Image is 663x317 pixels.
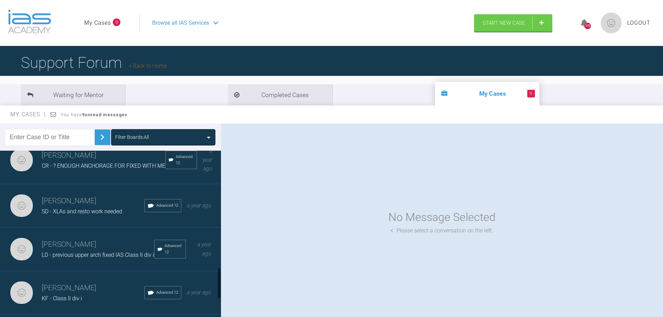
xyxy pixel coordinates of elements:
[42,252,154,258] span: LD - previous upper arch fixed IAS Class II div i
[42,150,165,161] h3: [PERSON_NAME]
[203,148,212,172] span: a year ago
[42,163,165,169] span: CR - ? ENOUGH ANCHORAGE FOR FIXED WITH ME
[61,112,128,117] span: You have
[176,154,194,166] span: Advanced 12
[113,18,120,26] span: 9
[42,282,144,294] h3: [PERSON_NAME]
[483,20,525,26] span: Start New Case
[10,238,33,260] img: Sarah Gatley
[8,10,51,33] img: logo-light.3e3ef733.png
[42,295,82,302] span: KF - Class II div i
[6,129,95,145] input: Enter Case ID or Title
[187,202,211,209] span: a year ago
[391,226,493,235] div: Please select a conversation on the left.
[42,208,122,215] span: SD - XLAs and resto work needed
[584,23,591,29] div: 548
[42,239,154,251] h3: [PERSON_NAME]
[601,13,622,33] img: profile.png
[21,50,167,75] h1: Support Forum
[42,195,144,207] h3: [PERSON_NAME]
[435,82,539,105] li: My Cases
[115,133,149,141] div: Filter Boards: All
[97,132,108,143] img: chevronRight.28bd32b0.svg
[388,208,496,226] div: No Message Selected
[129,63,167,69] a: Back to Home
[21,84,125,105] li: Waiting for Mentor
[152,18,209,27] span: Browse all IAS Services
[10,111,46,118] span: My Cases
[474,14,552,32] a: Start New Case
[527,90,535,97] span: 9
[187,289,211,296] span: a year ago
[156,203,178,209] span: Advanced 12
[165,243,183,255] span: Advanced 12
[10,149,33,171] img: Sarah Gatley
[10,282,33,304] img: Sarah Gatley
[197,241,211,257] span: a year ago
[82,112,127,117] strong: 9 unread messages
[10,195,33,217] img: Sarah Gatley
[228,84,332,105] li: Completed Cases
[627,18,650,27] a: Logout
[84,18,111,27] a: My Cases
[156,290,178,296] span: Advanced 12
